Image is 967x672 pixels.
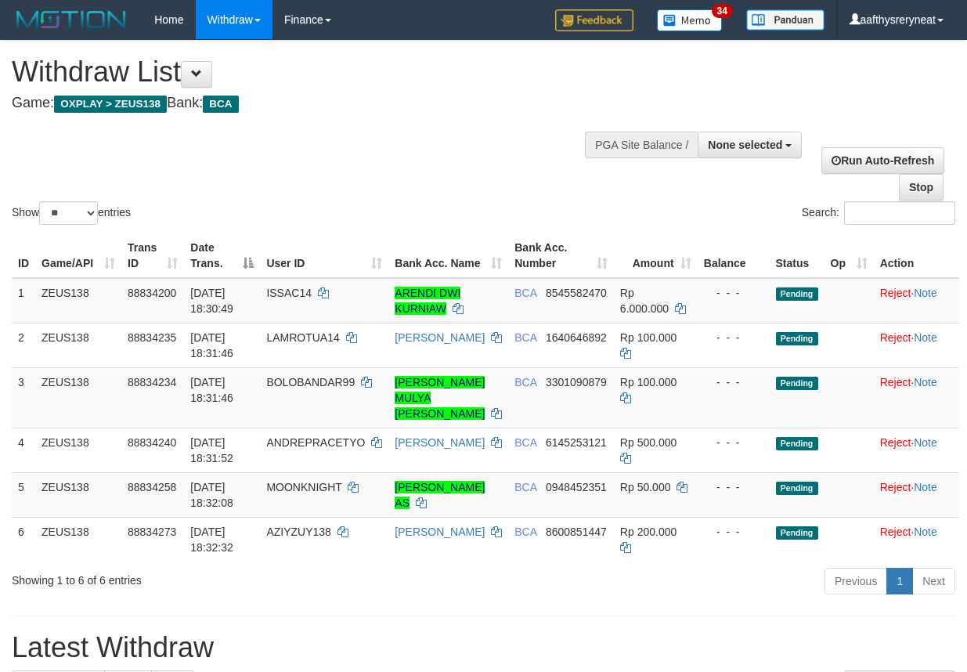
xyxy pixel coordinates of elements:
[880,436,911,449] a: Reject
[657,9,723,31] img: Button%20Memo.svg
[12,428,35,472] td: 4
[704,479,763,495] div: - - -
[12,278,35,323] td: 1
[546,376,607,388] span: Copy 3301090879 to clipboard
[824,568,887,594] a: Previous
[620,436,677,449] span: Rp 500.000
[508,233,614,278] th: Bank Acc. Number: activate to sort column ascending
[260,233,388,278] th: User ID: activate to sort column ascending
[35,517,121,562] td: ZEUS138
[395,436,485,449] a: [PERSON_NAME]
[880,376,911,388] a: Reject
[620,331,677,344] span: Rp 100.000
[698,132,802,158] button: None selected
[12,517,35,562] td: 6
[12,632,955,663] h1: Latest Withdraw
[704,330,763,345] div: - - -
[39,201,98,225] select: Showentries
[824,233,874,278] th: Op: activate to sort column ascending
[395,526,485,538] a: [PERSON_NAME]
[874,323,959,367] td: ·
[266,287,312,299] span: ISSAC14
[698,233,770,278] th: Balance
[776,377,818,390] span: Pending
[12,96,629,111] h4: Game: Bank:
[514,526,536,538] span: BCA
[546,436,607,449] span: Copy 6145253121 to clipboard
[203,96,238,113] span: BCA
[190,481,233,509] span: [DATE] 18:32:08
[880,331,911,344] a: Reject
[704,435,763,450] div: - - -
[555,9,633,31] img: Feedback.jpg
[776,526,818,540] span: Pending
[128,436,176,449] span: 88834240
[12,233,35,278] th: ID
[514,436,536,449] span: BCA
[776,437,818,450] span: Pending
[184,233,260,278] th: Date Trans.: activate to sort column descending
[886,568,913,594] a: 1
[190,287,233,315] span: [DATE] 18:30:49
[128,481,176,493] span: 88834258
[802,201,955,225] label: Search:
[914,376,937,388] a: Note
[746,9,824,31] img: panduan.png
[514,331,536,344] span: BCA
[880,526,911,538] a: Reject
[514,481,536,493] span: BCA
[514,287,536,299] span: BCA
[620,376,677,388] span: Rp 100.000
[128,376,176,388] span: 88834234
[620,287,669,315] span: Rp 6.000.000
[12,566,391,588] div: Showing 1 to 6 of 6 entries
[708,139,782,151] span: None selected
[12,472,35,517] td: 5
[914,436,937,449] a: Note
[874,428,959,472] td: ·
[704,524,763,540] div: - - -
[899,174,944,201] a: Stop
[395,481,485,509] a: [PERSON_NAME] AS
[514,376,536,388] span: BCA
[880,481,911,493] a: Reject
[395,376,485,420] a: [PERSON_NAME] MULYA [PERSON_NAME]
[874,367,959,428] td: ·
[914,526,937,538] a: Note
[620,526,677,538] span: Rp 200.000
[712,4,733,18] span: 34
[704,285,763,301] div: - - -
[914,481,937,493] a: Note
[914,331,937,344] a: Note
[12,367,35,428] td: 3
[35,472,121,517] td: ZEUS138
[35,323,121,367] td: ZEUS138
[190,526,233,554] span: [DATE] 18:32:32
[914,287,937,299] a: Note
[12,323,35,367] td: 2
[35,428,121,472] td: ZEUS138
[266,481,341,493] span: MOONKNIGHT
[190,331,233,359] span: [DATE] 18:31:46
[35,367,121,428] td: ZEUS138
[912,568,955,594] a: Next
[844,201,955,225] input: Search:
[546,287,607,299] span: Copy 8545582470 to clipboard
[12,201,131,225] label: Show entries
[776,482,818,495] span: Pending
[128,331,176,344] span: 88834235
[266,436,365,449] span: ANDREPRACETYO
[770,233,824,278] th: Status
[546,481,607,493] span: Copy 0948452351 to clipboard
[395,331,485,344] a: [PERSON_NAME]
[546,526,607,538] span: Copy 8600851447 to clipboard
[585,132,698,158] div: PGA Site Balance /
[388,233,508,278] th: Bank Acc. Name: activate to sort column ascending
[880,287,911,299] a: Reject
[874,233,959,278] th: Action
[266,376,355,388] span: BOLOBANDAR99
[190,436,233,464] span: [DATE] 18:31:52
[35,278,121,323] td: ZEUS138
[821,147,944,174] a: Run Auto-Refresh
[546,331,607,344] span: Copy 1640646892 to clipboard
